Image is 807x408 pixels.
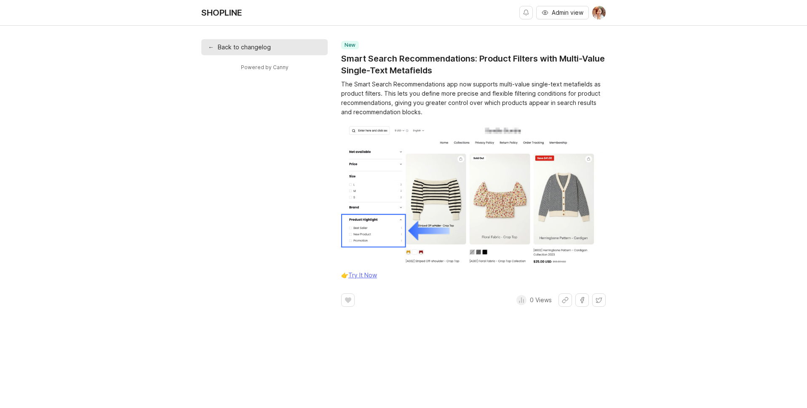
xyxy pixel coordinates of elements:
a: ←Back to changelog [201,39,328,55]
div: SHOPLINE [201,8,242,17]
div: ← [208,43,214,52]
a: Try It Now [348,271,377,279]
div: The Smart Search Recommendations app now supports multi-value single-text metafields as product f... [341,80,606,117]
span: Admin view [552,8,583,17]
div: 👉 [341,271,606,280]
button: Share on Facebook [575,293,589,307]
p: 0 Views [530,296,552,304]
img: image [341,123,606,264]
button: Notifications [519,6,533,19]
a: Powered by Canny [240,62,290,72]
img: Emily Chen [592,6,606,19]
p: new [345,42,355,48]
button: Share link [558,293,572,307]
button: Share on X [592,293,606,307]
a: Smart Search Recommendations: Product Filters with Multi-Value Single-Text Metafields [341,53,606,76]
button: Admin view [536,6,589,19]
